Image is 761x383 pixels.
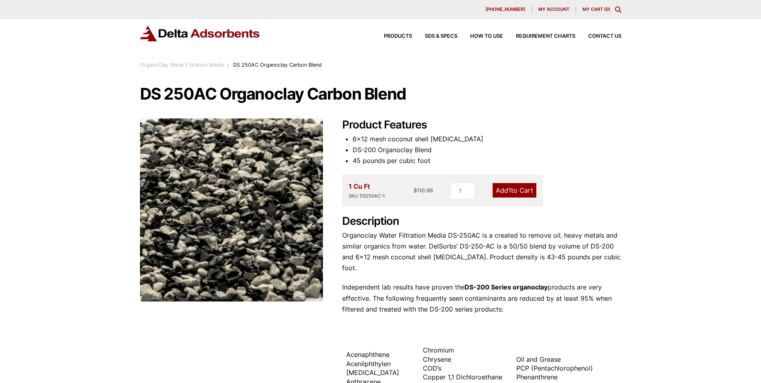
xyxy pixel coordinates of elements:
[371,34,412,39] a: Products
[140,118,323,302] img: DS 250AC Organoclay Carbon Blend
[342,118,621,132] h2: Product Features
[516,34,575,39] span: Requirement Charts
[349,181,385,200] div: 1 Cu Ft
[353,145,621,155] li: DS-200 Organoclay Blend
[349,192,385,200] div: SKU: DS250AC-1
[353,155,621,166] li: 45 pounds per cubic foot
[532,6,576,13] a: My account
[414,187,433,194] bdi: 110.99
[140,118,162,141] a: View full-screen image gallery
[457,34,503,39] a: How to Use
[479,6,532,13] a: [PHONE_NUMBER]
[140,26,260,41] img: Delta Adsorbents
[588,34,621,39] span: Contact Us
[470,34,503,39] span: How to Use
[342,230,621,274] p: Organoclay Water Filtration Media DS-250AC is a created to remove oil, heavy metals and similar o...
[615,6,621,13] div: Toggle Modal Content
[582,6,610,12] a: My Cart (0)
[227,62,229,68] span: :
[485,7,525,12] span: [PHONE_NUMBER]
[508,186,511,194] span: 1
[233,62,322,68] span: DS 250AC Organoclay Carbon Blend
[503,34,575,39] a: Requirement Charts
[342,282,621,315] p: Independent lab results have proven the products are very effective. The following frequently see...
[465,283,548,291] strong: DS-200 Series organoclay
[140,86,621,102] h1: DS 250AC Organoclay Carbon Blend
[425,34,457,39] span: SDS & SPECS
[493,183,536,198] a: Add1to Cart
[353,134,621,145] li: 6×12 mesh coconut shell [MEDICAL_DATA]
[414,187,417,194] span: $
[412,34,457,39] a: SDS & SPECS
[538,7,569,12] span: My account
[140,62,223,68] a: OrganoClay Water Filtration Media
[146,125,156,134] span: 🔍
[606,6,609,12] span: 0
[384,34,412,39] span: Products
[575,34,621,39] a: Contact Us
[342,215,621,228] h2: Description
